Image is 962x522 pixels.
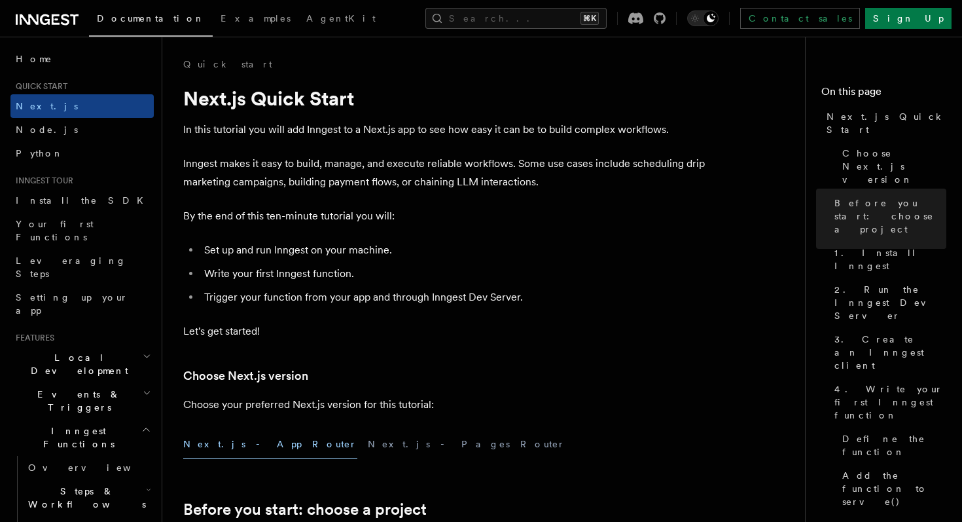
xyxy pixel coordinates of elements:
[183,207,707,225] p: By the end of this ten-minute tutorial you will:
[10,419,154,456] button: Inngest Functions
[200,241,707,259] li: Set up and run Inngest on your machine.
[23,485,146,511] span: Steps & Workflows
[10,249,154,286] a: Leveraging Steps
[834,246,946,272] span: 1. Install Inngest
[834,333,946,372] span: 3. Create an Inngest client
[10,388,143,414] span: Events & Triggers
[28,462,163,473] span: Overview
[10,118,154,141] a: Node.js
[10,47,154,71] a: Home
[834,382,946,422] span: 4. Write your first Inngest function
[213,4,298,35] a: Examples
[16,255,126,279] span: Leveraging Steps
[16,219,94,242] span: Your first Functions
[10,346,154,382] button: Local Development
[200,288,707,307] li: Trigger your function from your app and through Inngest Dev Server.
[10,81,67,92] span: Quick start
[837,427,946,464] a: Define the function
[829,241,946,278] a: 1. Install Inngest
[837,464,946,513] a: Add the function to serve()
[16,124,78,135] span: Node.js
[183,58,272,71] a: Quick start
[183,121,707,139] p: In this tutorial you will add Inngest to a Next.js app to see how easy it can be to build complex...
[89,4,213,37] a: Documentation
[368,430,565,459] button: Next.js - Pages Router
[16,292,128,316] span: Setting up your app
[97,13,205,24] span: Documentation
[829,327,946,377] a: 3. Create an Inngest client
[10,94,154,118] a: Next.js
[834,196,946,236] span: Before you start: choose a project
[183,367,308,385] a: Choose Next.js version
[10,286,154,322] a: Setting up your app
[829,278,946,327] a: 2. Run the Inngest Dev Server
[183,322,707,341] p: Let's get started!
[10,351,143,377] span: Local Development
[10,333,54,343] span: Features
[827,110,946,136] span: Next.js Quick Start
[687,10,719,26] button: Toggle dark mode
[10,189,154,212] a: Install the SDK
[865,8,952,29] a: Sign Up
[425,8,607,29] button: Search...⌘K
[23,456,154,479] a: Overview
[10,212,154,249] a: Your first Functions
[221,13,291,24] span: Examples
[16,195,151,206] span: Install the SDK
[829,191,946,241] a: Before you start: choose a project
[821,84,946,105] h4: On this page
[842,469,946,508] span: Add the function to serve()
[16,52,52,65] span: Home
[23,479,154,516] button: Steps & Workflows
[837,141,946,191] a: Choose Next.js version
[821,105,946,141] a: Next.js Quick Start
[183,396,707,414] p: Choose your preferred Next.js version for this tutorial:
[183,155,707,191] p: Inngest makes it easy to build, manage, and execute reliable workflows. Some use cases include sc...
[740,8,860,29] a: Contact sales
[16,101,78,111] span: Next.js
[306,13,376,24] span: AgentKit
[183,430,357,459] button: Next.js - App Router
[10,176,73,186] span: Inngest tour
[10,382,154,419] button: Events & Triggers
[580,12,599,25] kbd: ⌘K
[16,148,63,158] span: Python
[842,147,946,186] span: Choose Next.js version
[842,432,946,458] span: Define the function
[829,377,946,427] a: 4. Write your first Inngest function
[10,424,141,451] span: Inngest Functions
[834,283,946,322] span: 2. Run the Inngest Dev Server
[183,500,427,519] a: Before you start: choose a project
[298,4,383,35] a: AgentKit
[200,265,707,283] li: Write your first Inngest function.
[183,86,707,110] h1: Next.js Quick Start
[10,141,154,165] a: Python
